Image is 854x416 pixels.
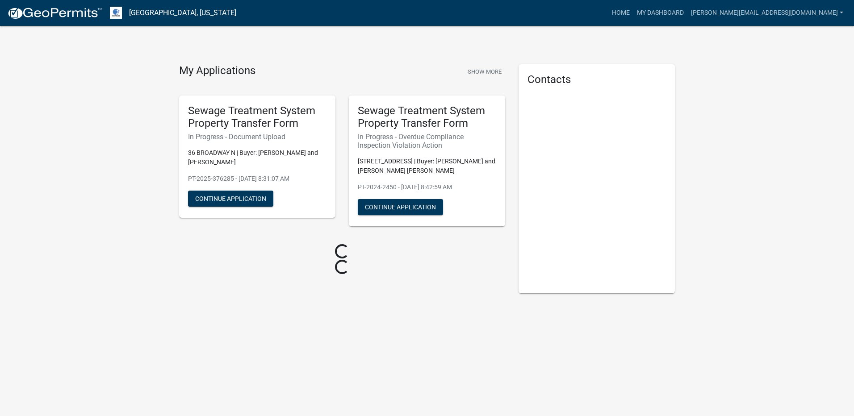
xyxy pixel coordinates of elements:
h4: My Applications [179,64,255,78]
h5: Contacts [527,73,666,86]
a: Home [608,4,633,21]
h6: In Progress - Document Upload [188,133,327,141]
p: PT-2024-2450 - [DATE] 8:42:59 AM [358,183,496,192]
h6: In Progress - Overdue Compliance Inspection Violation Action [358,133,496,150]
a: [GEOGRAPHIC_DATA], [US_STATE] [129,5,236,21]
button: Continue Application [358,199,443,215]
p: [STREET_ADDRESS] | Buyer: [PERSON_NAME] and [PERSON_NAME] [PERSON_NAME] [358,157,496,175]
img: Otter Tail County, Minnesota [110,7,122,19]
h5: Sewage Treatment System Property Transfer Form [188,104,327,130]
a: [PERSON_NAME][EMAIL_ADDRESS][DOMAIN_NAME] [687,4,847,21]
p: 36 BROADWAY N | Buyer: [PERSON_NAME] and [PERSON_NAME] [188,148,327,167]
h5: Sewage Treatment System Property Transfer Form [358,104,496,130]
button: Continue Application [188,191,273,207]
p: PT-2025-376285 - [DATE] 8:31:07 AM [188,174,327,183]
a: My Dashboard [633,4,687,21]
button: Show More [464,64,505,79]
